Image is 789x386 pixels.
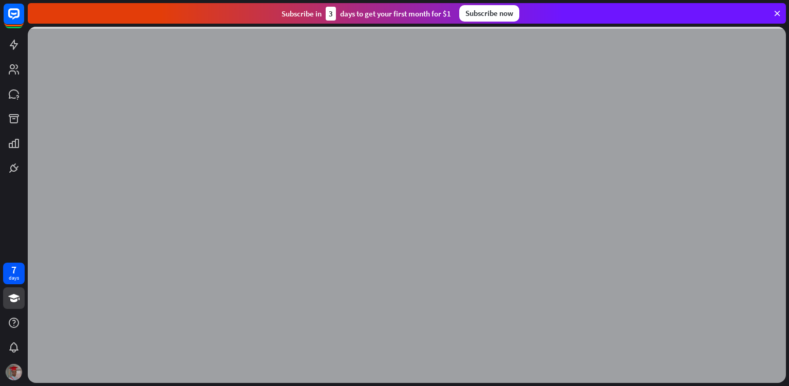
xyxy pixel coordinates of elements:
div: 7 [11,265,16,274]
a: 7 days [3,263,25,284]
div: 3 [326,7,336,21]
div: days [9,274,19,282]
div: Subscribe now [459,5,519,22]
div: Subscribe in days to get your first month for $1 [281,7,451,21]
